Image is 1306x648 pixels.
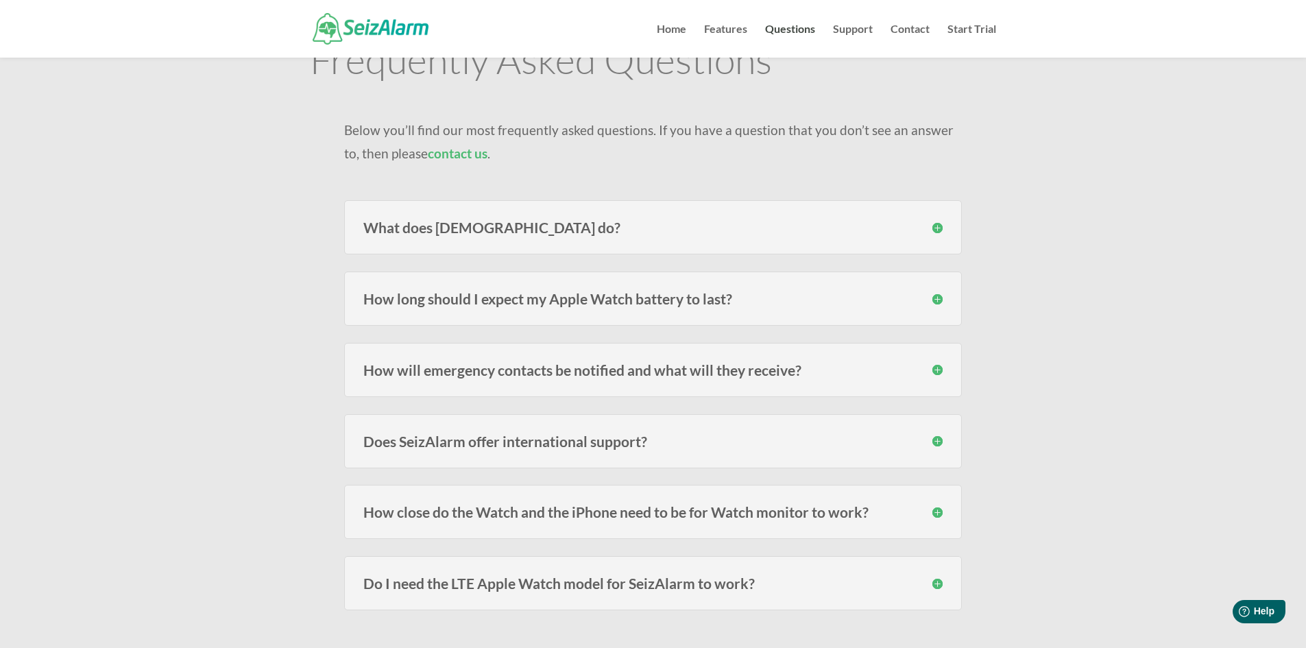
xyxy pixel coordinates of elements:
a: Contact [891,24,930,58]
h3: How will emergency contacts be notified and what will they receive? [363,363,943,377]
h3: How long should I expect my Apple Watch battery to last? [363,291,943,306]
h3: How close do the Watch and the iPhone need to be for Watch monitor to work? [363,505,943,519]
a: Home [657,24,686,58]
p: Below you’ll find our most frequently asked questions. If you have a question that you don’t see ... [344,119,962,165]
a: Questions [765,24,815,58]
iframe: Help widget launcher [1184,595,1291,633]
a: Start Trial [947,24,996,58]
a: contact us [428,145,487,161]
h3: Does SeizAlarm offer international support? [363,434,943,448]
a: Support [833,24,873,58]
h3: What does [DEMOGRAPHIC_DATA] do? [363,220,943,235]
h1: Frequently Asked Questions [310,40,996,85]
a: Features [704,24,747,58]
h3: Do I need the LTE Apple Watch model for SeizAlarm to work? [363,576,943,590]
img: SeizAlarm [313,13,428,44]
